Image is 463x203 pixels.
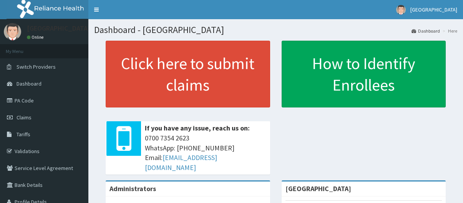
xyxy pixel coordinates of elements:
[27,35,45,40] a: Online
[94,25,457,35] h1: Dashboard - [GEOGRAPHIC_DATA]
[17,131,30,138] span: Tariffs
[285,184,351,193] strong: [GEOGRAPHIC_DATA]
[17,114,32,121] span: Claims
[27,25,90,32] p: [GEOGRAPHIC_DATA]
[17,80,41,87] span: Dashboard
[412,28,440,34] a: Dashboard
[145,133,266,173] span: 0700 7354 2623 WhatsApp: [PHONE_NUMBER] Email:
[145,153,217,172] a: [EMAIL_ADDRESS][DOMAIN_NAME]
[441,28,457,34] li: Here
[17,63,56,70] span: Switch Providers
[396,5,406,15] img: User Image
[410,6,457,13] span: [GEOGRAPHIC_DATA]
[110,184,156,193] b: Administrators
[4,23,21,40] img: User Image
[106,41,270,107] a: Click here to submit claims
[282,41,446,107] a: How to Identify Enrollees
[145,124,250,132] b: If you have any issue, reach us on:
